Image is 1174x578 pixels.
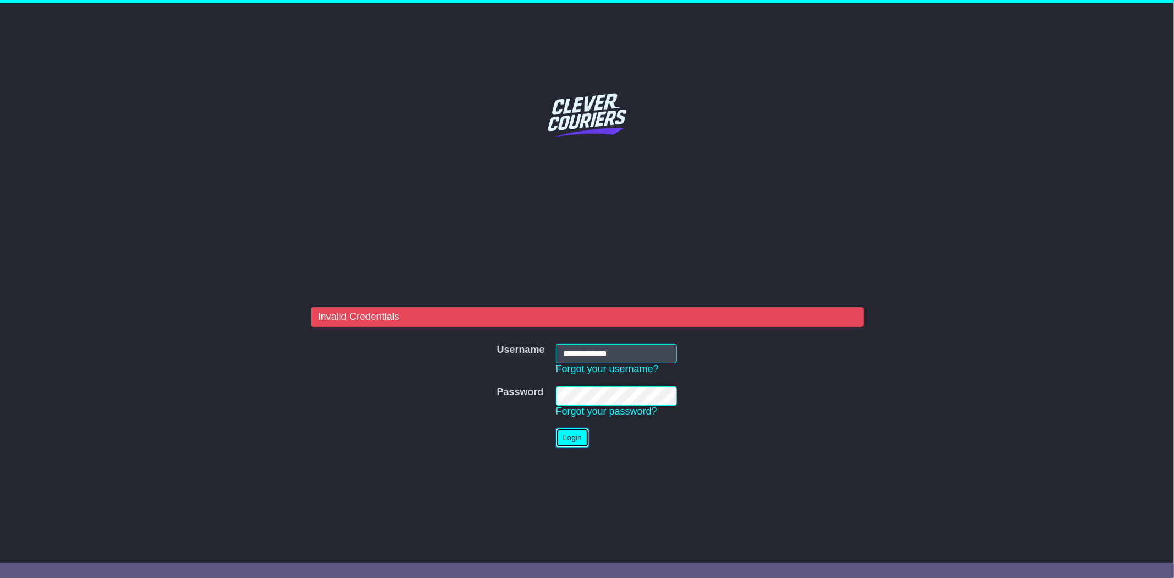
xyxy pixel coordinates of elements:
label: Password [497,386,544,399]
a: Forgot your username? [556,363,659,374]
label: Username [497,344,545,356]
div: Invalid Credentials [311,307,864,327]
img: Clever Couriers [540,68,634,161]
a: Forgot your password? [556,406,657,417]
button: Login [556,428,589,448]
